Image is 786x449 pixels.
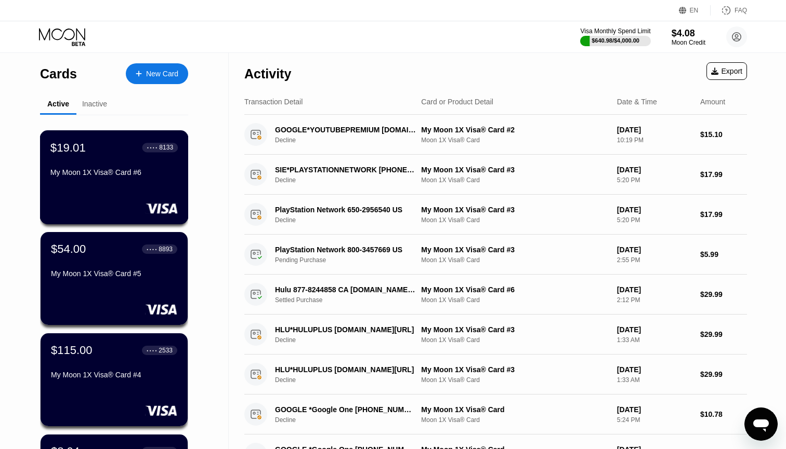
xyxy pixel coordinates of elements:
[679,5,711,16] div: EN
[421,405,608,414] div: My Moon 1X Visa® Card
[244,98,303,106] div: Transaction Detail
[421,325,608,334] div: My Moon 1X Visa® Card #3
[244,155,747,195] div: SIE*PLAYSTATIONNETWORK [PHONE_NUMBER] USDeclineMy Moon 1X Visa® Card #3Moon 1X Visa® Card[DATE]5:...
[700,330,747,338] div: $29.99
[51,371,177,379] div: My Moon 1X Visa® Card #4
[275,285,416,294] div: Hulu 877-8244858 CA [DOMAIN_NAME][URL]
[82,100,107,108] div: Inactive
[41,131,188,224] div: $19.01● ● ● ●8133My Moon 1X Visa® Card #6
[275,405,416,414] div: GOOGLE *Google One [PHONE_NUMBER] US
[275,336,427,344] div: Decline
[421,98,493,106] div: Card or Product Detail
[700,170,747,179] div: $17.99
[617,365,692,374] div: [DATE]
[147,349,157,352] div: ● ● ● ●
[244,355,747,394] div: HLU*HULUPLUS [DOMAIN_NAME][URL]DeclineMy Moon 1X Visa® Card #3Moon 1X Visa® Card[DATE]1:33 AM$29.99
[244,275,747,315] div: Hulu 877-8244858 CA [DOMAIN_NAME][URL]Settled PurchaseMy Moon 1X Visa® Card #6Moon 1X Visa® Card[...
[617,216,692,224] div: 5:20 PM
[617,126,692,134] div: [DATE]
[244,394,747,434] div: GOOGLE *Google One [PHONE_NUMBER] USDeclineMy Moon 1X Visa® CardMoon 1X Visa® Card[DATE]5:24 PM$1...
[275,137,427,144] div: Decline
[244,115,747,155] div: GOOGLE*YOUTUBEPREMIUM [DOMAIN_NAME][URL][GEOGRAPHIC_DATA]DeclineMy Moon 1X Visa® Card #2Moon 1X V...
[617,176,692,184] div: 5:20 PM
[275,206,416,214] div: PlayStation Network 650-2956540 US
[617,336,692,344] div: 1:33 AM
[275,126,416,134] div: GOOGLE*YOUTUBEPREMIUM [DOMAIN_NAME][URL][GEOGRAPHIC_DATA]
[421,416,608,424] div: Moon 1X Visa® Card
[700,210,747,219] div: $17.99
[421,166,608,174] div: My Moon 1X Visa® Card #3
[700,370,747,378] div: $29.99
[41,232,188,325] div: $54.00● ● ● ●8893My Moon 1X Visa® Card #5
[275,256,427,264] div: Pending Purchase
[690,7,699,14] div: EN
[421,246,608,254] div: My Moon 1X Visa® Card #3
[617,376,692,384] div: 1:33 AM
[617,325,692,334] div: [DATE]
[700,98,725,106] div: Amount
[275,325,416,334] div: HLU*HULUPLUS [DOMAIN_NAME][URL]
[700,250,747,258] div: $5.99
[159,246,173,253] div: 8893
[744,407,778,441] iframe: Button to launch messaging window
[617,285,692,294] div: [DATE]
[159,347,173,354] div: 2533
[244,315,747,355] div: HLU*HULUPLUS [DOMAIN_NAME][URL]DeclineMy Moon 1X Visa® Card #3Moon 1X Visa® Card[DATE]1:33 AM$29.99
[617,256,692,264] div: 2:55 PM
[40,66,77,81] div: Cards
[421,206,608,214] div: My Moon 1X Visa® Card #3
[421,376,608,384] div: Moon 1X Visa® Card
[41,333,188,426] div: $115.00● ● ● ●2533My Moon 1X Visa® Card #4
[275,296,427,304] div: Settled Purchase
[275,216,427,224] div: Decline
[700,410,747,418] div: $10.78
[421,336,608,344] div: Moon 1X Visa® Card
[580,28,650,35] div: Visa Monthly Spend Limit
[672,28,705,39] div: $4.08
[617,206,692,214] div: [DATE]
[50,141,86,154] div: $19.01
[126,63,188,84] div: New Card
[275,365,416,374] div: HLU*HULUPLUS [DOMAIN_NAME][URL]
[47,100,69,108] div: Active
[147,146,158,149] div: ● ● ● ●
[617,98,657,106] div: Date & Time
[421,137,608,144] div: Moon 1X Visa® Card
[51,242,86,256] div: $54.00
[617,416,692,424] div: 5:24 PM
[147,248,157,251] div: ● ● ● ●
[146,70,178,78] div: New Card
[617,137,692,144] div: 10:19 PM
[275,166,416,174] div: SIE*PLAYSTATIONNETWORK [PHONE_NUMBER] US
[421,126,608,134] div: My Moon 1X Visa® Card #2
[51,269,177,278] div: My Moon 1X Visa® Card #5
[421,176,608,184] div: Moon 1X Visa® Card
[617,166,692,174] div: [DATE]
[706,62,747,80] div: Export
[617,296,692,304] div: 2:12 PM
[672,39,705,46] div: Moon Credit
[421,216,608,224] div: Moon 1X Visa® Card
[51,344,93,357] div: $115.00
[421,256,608,264] div: Moon 1X Visa® Card
[421,365,608,374] div: My Moon 1X Visa® Card #3
[700,290,747,298] div: $29.99
[421,296,608,304] div: Moon 1X Visa® Card
[421,285,608,294] div: My Moon 1X Visa® Card #6
[711,67,742,75] div: Export
[244,66,291,81] div: Activity
[672,28,705,46] div: $4.08Moon Credit
[617,405,692,414] div: [DATE]
[244,195,747,235] div: PlayStation Network 650-2956540 USDeclineMy Moon 1X Visa® Card #3Moon 1X Visa® Card[DATE]5:20 PM$...
[244,235,747,275] div: PlayStation Network 800-3457669 USPending PurchaseMy Moon 1X Visa® Card #3Moon 1X Visa® Card[DATE...
[700,130,747,139] div: $15.10
[275,176,427,184] div: Decline
[159,144,173,151] div: 8133
[735,7,747,14] div: FAQ
[711,5,747,16] div: FAQ
[592,37,639,44] div: $640.98 / $4,000.00
[617,246,692,254] div: [DATE]
[275,416,427,424] div: Decline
